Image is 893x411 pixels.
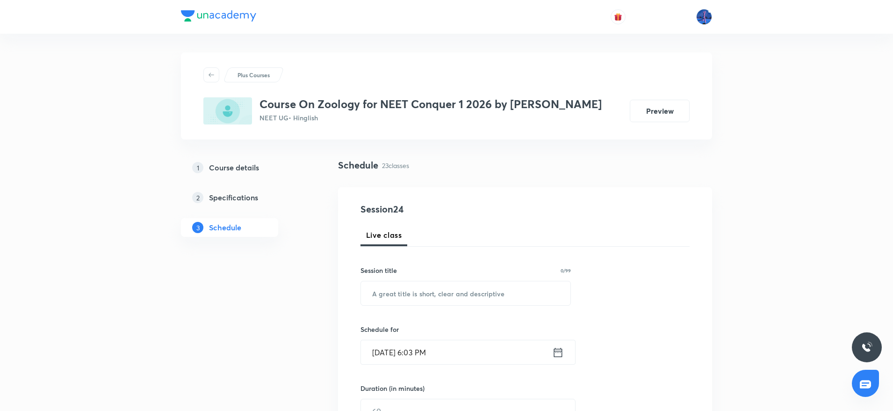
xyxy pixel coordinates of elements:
img: ttu [861,342,872,353]
h6: Session title [360,265,397,275]
a: 2Specifications [181,188,308,207]
p: 0/99 [561,268,571,273]
p: Plus Courses [238,71,270,79]
img: Company Logo [181,10,256,22]
h6: Schedule for [360,324,571,334]
h6: Duration (in minutes) [360,383,425,393]
h4: Schedule [338,158,378,172]
h4: Session 24 [360,202,531,216]
img: avatar [614,13,622,21]
span: Live class [366,229,402,241]
h5: Course details [209,162,259,173]
p: 2 [192,192,203,203]
img: F6E510CE-CACB-40D3-A66A-24C85C0CAEFD_plus.png [203,97,252,125]
button: Preview [630,100,690,122]
p: NEET UG • Hinglish [259,113,602,123]
h3: Course On Zoology for NEET Conquer 1 2026 by [PERSON_NAME] [259,97,602,111]
button: avatar [611,9,626,24]
p: 3 [192,222,203,233]
a: Company Logo [181,10,256,24]
img: Mahesh Bhat [696,9,712,25]
h5: Specifications [209,192,258,203]
p: 1 [192,162,203,173]
h5: Schedule [209,222,241,233]
p: 23 classes [382,161,409,170]
input: A great title is short, clear and descriptive [361,281,570,305]
a: 1Course details [181,158,308,177]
